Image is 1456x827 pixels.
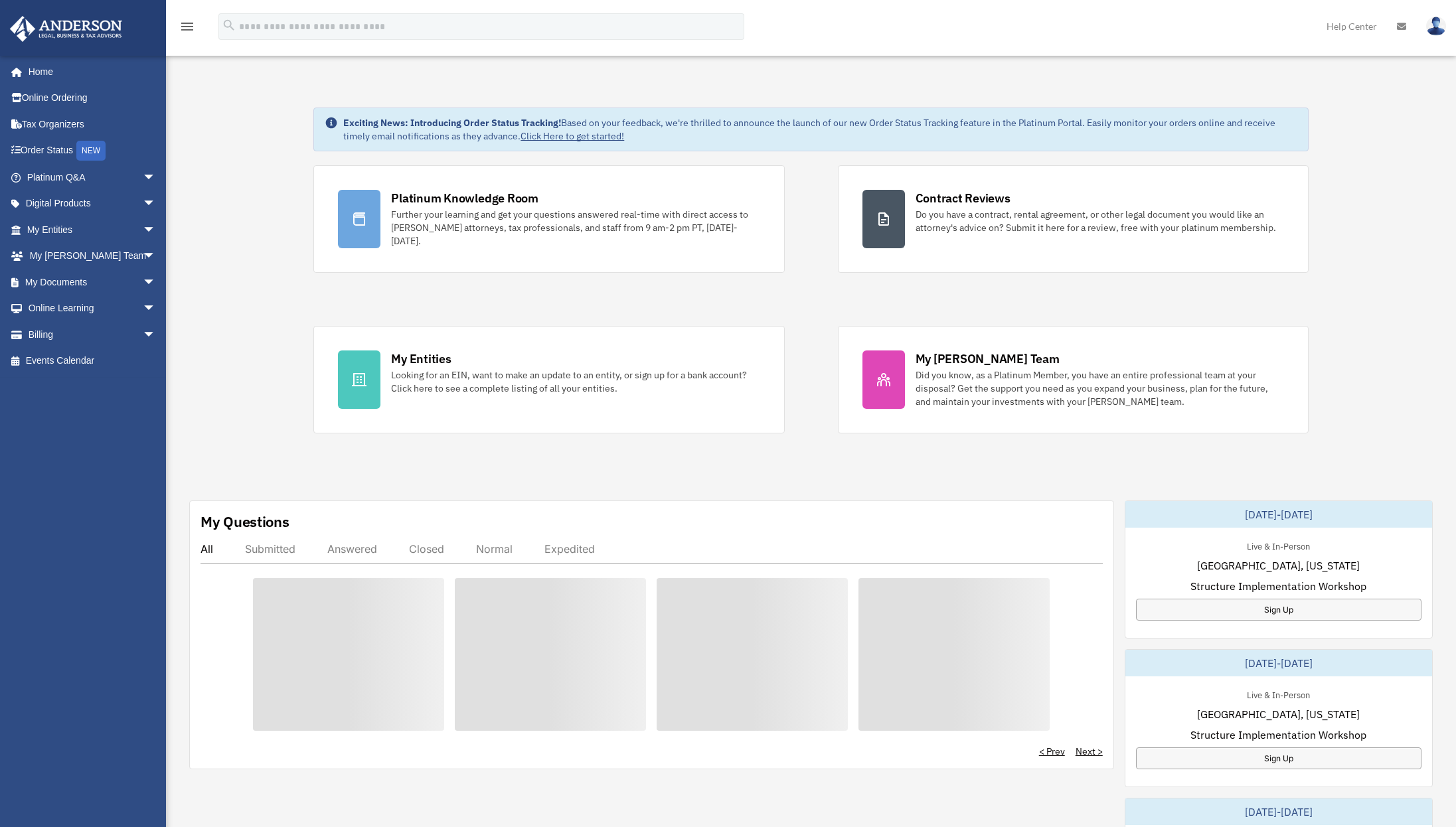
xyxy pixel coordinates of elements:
[1136,599,1421,621] a: Sign Up
[1190,727,1366,743] span: Structure Implementation Workshop
[916,208,1284,234] div: Do you have a contract, rental agreement, or other legal document you would like an attorney's ad...
[1426,17,1446,36] img: User Pic
[838,165,1309,273] a: Contract Reviews Do you have a contract, rental agreement, or other legal document you would like...
[6,16,126,42] img: Anderson Advisors Platinum Portal
[9,295,176,322] a: Online Learningarrow_drop_down
[201,512,289,532] div: My Questions
[409,542,444,556] div: Closed
[391,208,760,248] div: Further your learning and get your questions answered real-time with direct access to [PERSON_NAM...
[1236,687,1321,701] div: Live & In-Person
[476,542,513,556] div: Normal
[9,111,176,137] a: Tax Organizers
[1076,745,1103,758] a: Next >
[1197,558,1360,573] span: [GEOGRAPHIC_DATA], [US_STATE]
[391,190,538,206] div: Platinum Knowledge Room
[9,269,176,295] a: My Documentsarrow_drop_down
[391,350,451,367] div: My Entities
[9,321,176,348] a: Billingarrow_drop_down
[1236,538,1321,552] div: Live & In-Person
[143,269,169,296] span: arrow_drop_down
[838,326,1309,433] a: My [PERSON_NAME] Team Did you know, as a Platinum Member, you have an entire professional team at...
[313,326,784,433] a: My Entities Looking for an EIN, want to make an update to an entity, or sign up for a bank accoun...
[1125,650,1432,676] div: [DATE]-[DATE]
[76,141,106,161] div: NEW
[327,542,377,556] div: Answered
[143,321,169,348] span: arrow_drop_down
[1125,798,1432,825] div: [DATE]-[DATE]
[343,117,561,129] strong: Exciting News: Introducing Order Status Tracking!
[9,348,176,374] a: Events Calendar
[222,18,236,33] i: search
[143,295,169,323] span: arrow_drop_down
[391,368,760,395] div: Looking for an EIN, want to make an update to an entity, or sign up for a bank account? Click her...
[521,130,624,142] a: Click Here to get started!
[245,542,295,556] div: Submitted
[143,190,169,218] span: arrow_drop_down
[343,116,1297,143] div: Based on your feedback, we're thrilled to announce the launch of our new Order Status Tracking fe...
[9,164,176,190] a: Platinum Q&Aarrow_drop_down
[916,190,1011,206] div: Contract Reviews
[1136,747,1421,769] a: Sign Up
[1039,745,1065,758] a: < Prev
[1190,578,1366,594] span: Structure Implementation Workshop
[9,85,176,112] a: Online Ordering
[9,137,176,165] a: Order StatusNEW
[143,243,169,270] span: arrow_drop_down
[1197,706,1360,722] span: [GEOGRAPHIC_DATA], [US_STATE]
[179,19,195,35] i: menu
[916,350,1060,367] div: My [PERSON_NAME] Team
[9,58,169,85] a: Home
[179,23,195,35] a: menu
[201,542,213,556] div: All
[9,243,176,269] a: My [PERSON_NAME] Teamarrow_drop_down
[916,368,1284,408] div: Did you know, as a Platinum Member, you have an entire professional team at your disposal? Get th...
[313,165,784,273] a: Platinum Knowledge Room Further your learning and get your questions answered real-time with dire...
[9,190,176,217] a: Digital Productsarrow_drop_down
[1125,501,1432,528] div: [DATE]-[DATE]
[544,542,595,556] div: Expedited
[143,164,169,191] span: arrow_drop_down
[143,216,169,244] span: arrow_drop_down
[9,216,176,243] a: My Entitiesarrow_drop_down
